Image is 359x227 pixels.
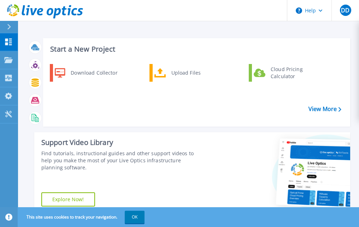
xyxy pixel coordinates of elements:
[19,211,145,223] span: This site uses cookies to track your navigation.
[41,150,204,171] div: Find tutorials, instructional guides and other support videos to help you make the most of your L...
[267,66,319,80] div: Cloud Pricing Calculator
[341,7,349,13] span: DD
[125,211,145,223] button: OK
[50,64,122,82] a: Download Collector
[308,106,341,112] a: View More
[249,64,321,82] a: Cloud Pricing Calculator
[168,66,220,80] div: Upload Files
[41,192,95,206] a: Explore Now!
[41,138,204,147] div: Support Video Library
[50,45,341,53] h3: Start a New Project
[149,64,222,82] a: Upload Files
[67,66,120,80] div: Download Collector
